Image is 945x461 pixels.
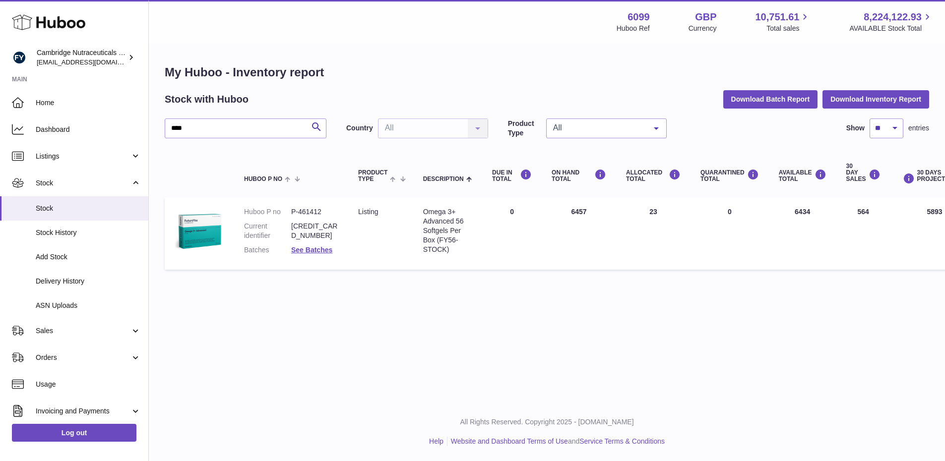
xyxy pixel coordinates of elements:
[244,207,291,217] dt: Huboo P no
[617,24,650,33] div: Huboo Ref
[492,169,532,182] div: DUE IN TOTAL
[822,90,929,108] button: Download Inventory Report
[36,125,141,134] span: Dashboard
[244,176,282,182] span: Huboo P no
[423,207,472,254] div: Omega 3+ Advanced 56 Softgels Per Box (FY56-STOCK)
[628,10,650,24] strong: 6099
[36,380,141,389] span: Usage
[346,123,373,133] label: Country
[552,169,606,182] div: ON HAND Total
[846,163,881,183] div: 30 DAY SALES
[616,197,691,270] td: 23
[451,437,568,445] a: Website and Dashboard Terms of Use
[36,252,141,262] span: Add Stock
[836,197,890,270] td: 564
[551,123,646,133] span: All
[12,50,27,65] img: huboo@camnutra.com
[36,178,130,188] span: Stock
[695,10,716,24] strong: GBP
[769,197,836,270] td: 6434
[723,90,818,108] button: Download Batch Report
[908,123,929,133] span: entries
[846,123,865,133] label: Show
[849,24,933,33] span: AVAILABLE Stock Total
[728,208,732,216] span: 0
[689,24,717,33] div: Currency
[244,245,291,255] dt: Batches
[358,208,378,216] span: listing
[626,169,681,182] div: ALLOCATED Total
[36,228,141,237] span: Stock History
[358,170,387,182] span: Product Type
[36,277,141,286] span: Delivery History
[175,207,224,257] img: product image
[36,326,130,336] span: Sales
[36,152,130,161] span: Listings
[165,64,929,80] h1: My Huboo - Inventory report
[700,169,759,182] div: QUARANTINED Total
[779,169,826,182] div: AVAILABLE Total
[165,93,249,106] h2: Stock with Huboo
[36,353,130,362] span: Orders
[508,119,541,138] label: Product Type
[244,222,291,240] dt: Current identifier
[12,424,136,442] a: Log out
[423,176,464,182] span: Description
[36,98,141,108] span: Home
[542,197,616,270] td: 6457
[482,197,542,270] td: 0
[755,10,811,33] a: 10,751.61 Total sales
[447,437,665,446] li: and
[864,10,922,24] span: 8,224,122.93
[36,406,130,416] span: Invoicing and Payments
[579,437,665,445] a: Service Terms & Conditions
[291,222,338,240] dd: [CREDIT_CARD_NUMBER]
[37,58,146,66] span: [EMAIL_ADDRESS][DOMAIN_NAME]
[36,301,141,310] span: ASN Uploads
[37,48,126,67] div: Cambridge Nutraceuticals Ltd
[755,10,799,24] span: 10,751.61
[849,10,933,33] a: 8,224,122.93 AVAILABLE Stock Total
[766,24,811,33] span: Total sales
[157,417,937,427] p: All Rights Reserved. Copyright 2025 - [DOMAIN_NAME]
[36,204,141,213] span: Stock
[291,246,332,254] a: See Batches
[291,207,338,217] dd: P-461412
[429,437,443,445] a: Help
